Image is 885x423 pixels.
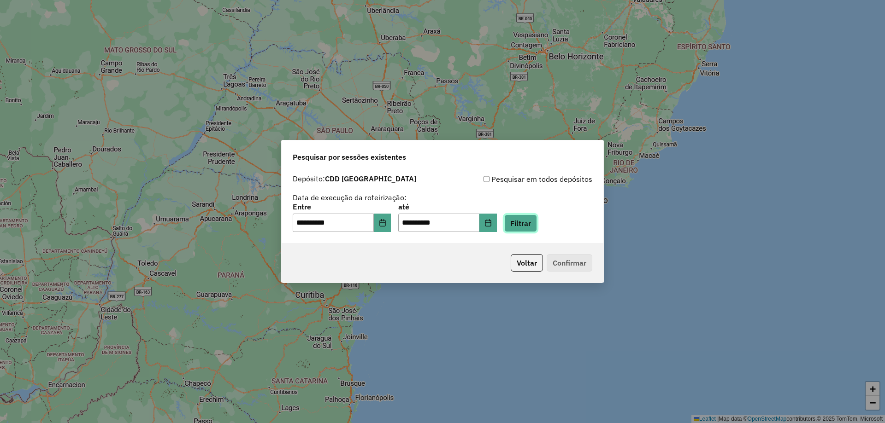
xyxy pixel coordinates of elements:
[293,192,407,203] label: Data de execução da roteirização:
[442,174,592,185] div: Pesquisar em todos depósitos
[293,201,391,212] label: Entre
[293,151,406,162] span: Pesquisar por sessões existentes
[504,214,537,232] button: Filtrar
[374,214,391,232] button: Choose Date
[398,201,496,212] label: até
[325,174,416,183] strong: CDD [GEOGRAPHIC_DATA]
[293,173,416,184] label: Depósito:
[511,254,543,272] button: Voltar
[479,214,497,232] button: Choose Date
